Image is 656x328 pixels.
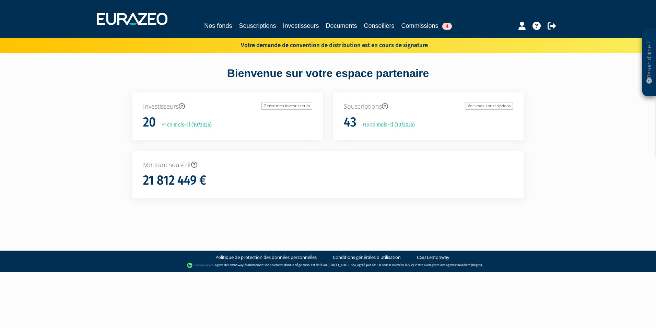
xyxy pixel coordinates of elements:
[283,21,319,31] a: Investisseurs
[221,40,428,50] p: Votre demande de convention de distribution est en cours de signature
[143,102,312,111] p: Investisseurs
[326,21,357,31] a: Documents
[143,161,513,170] p: Montant souscrit
[215,254,317,261] a: Politique de protection des données personnelles
[364,21,395,31] a: Conseillers
[428,263,482,267] a: Registre des agents financiers (Regafi)
[333,254,401,261] a: Conditions générales d'utilisation
[417,254,449,261] a: CGU Lemonway
[358,121,415,129] p: +13 ce mois-ci (10/2025)
[261,102,312,110] a: Gérer mes investisseurs
[466,102,513,110] a: Voir mes souscriptions
[143,173,206,188] h1: 21 812 449 €
[401,21,452,31] a: Commissions4
[204,21,232,31] a: Nos fonds
[157,121,212,129] p: +1 ce mois-ci (10/2025)
[97,13,167,25] img: 1732889491-logotype_eurazeo_blanc_rvb.png
[239,21,276,31] a: Souscriptions
[228,263,244,267] a: Lemonway
[442,23,452,30] span: 4
[127,66,529,92] div: Bienvenue sur votre espace partenaire
[344,102,513,111] p: Souscriptions
[187,262,213,269] img: logo-lemonway.png
[645,31,653,93] p: Besoin d'aide ?
[344,115,356,130] h1: 43
[7,262,649,269] div: - Agent de (établissement de paiement dont le siège social est situé au [STREET_ADDRESS], agréé p...
[143,115,156,130] h1: 20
